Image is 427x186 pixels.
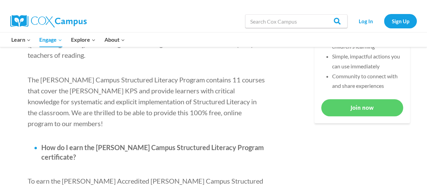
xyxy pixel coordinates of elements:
[384,14,417,28] a: Sign Up
[245,14,347,28] input: Search Cox Campus
[100,32,129,47] button: Child menu of About
[28,76,265,128] span: The [PERSON_NAME] Campus Structured Literacy Program contains 11 courses that cover the [PERSON_N...
[67,32,100,47] button: Child menu of Explore
[35,32,67,47] button: Child menu of Engage
[10,15,87,27] img: Cox Campus
[7,32,35,47] button: Child menu of Learn
[351,14,381,28] a: Log In
[7,32,129,47] nav: Primary Navigation
[351,14,417,28] nav: Secondary Navigation
[332,71,403,91] li: Community to connect with and share experiences
[332,52,403,71] li: Simple, impactful actions you can use immediately
[321,99,403,116] a: Join now
[41,143,264,161] span: How do I earn the [PERSON_NAME] Campus Structured Literacy Program certificate?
